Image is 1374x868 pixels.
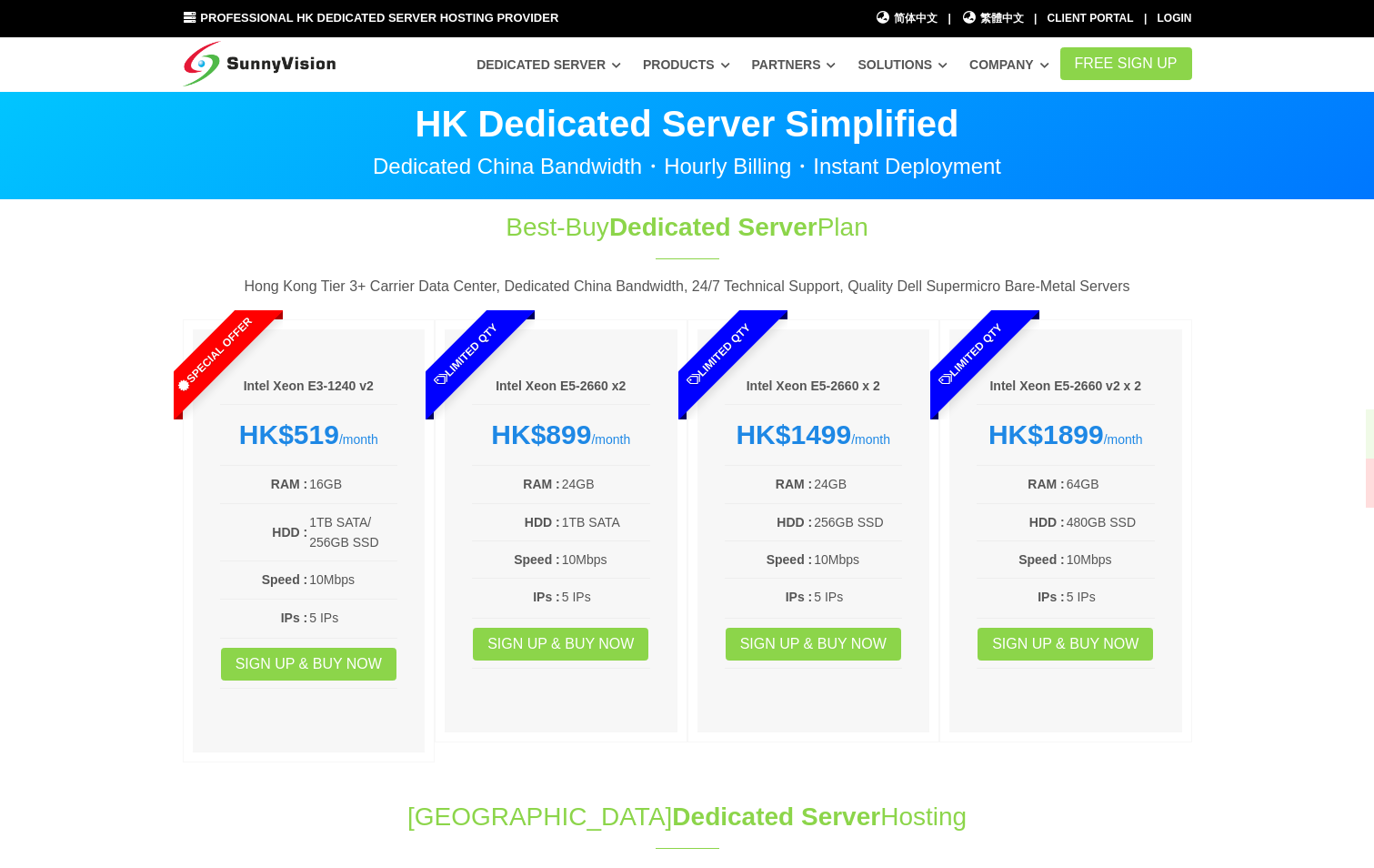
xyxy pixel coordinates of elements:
[220,378,398,396] h6: Intel Xeon E3-1240 v2
[1144,10,1147,27] li: |
[777,515,812,530] b: HDD :
[281,611,308,625] b: IPs :
[472,419,650,451] div: /month
[525,515,560,530] b: HDD :
[786,590,813,604] b: IPs :
[978,628,1153,661] a: Sign up & Buy Now
[308,511,397,554] td: 1TB SATA/ 256GB SSD
[813,549,902,570] td: 10Mbps
[1158,12,1192,25] a: Login
[523,477,559,491] b: RAM :
[308,569,397,590] td: 10Mbps
[977,378,1155,396] h6: Intel Xeon E5-2660 v2 x 2
[813,586,902,608] td: 5 IPs
[1066,511,1155,533] td: 480GB SSD
[1060,47,1192,80] a: FREE Sign Up
[813,473,902,495] td: 24GB
[609,213,817,241] span: Dedicated Server
[239,419,339,449] strong: HK$519
[221,648,396,681] a: Sign up & Buy Now
[642,278,795,431] span: Limited Qty
[491,419,591,449] strong: HK$899
[1028,477,1064,491] b: RAM :
[308,473,397,495] td: 16GB
[472,378,650,396] h6: Intel Xeon E5-2660 x2
[1029,515,1065,530] b: HDD :
[183,799,1192,834] h1: [GEOGRAPHIC_DATA] Hosting
[725,378,903,396] h6: Intel Xeon E5-2660 x 2
[183,275,1192,298] p: Hong Kong Tier 3+ Carrier Data Center, Dedicated China Bandwidth, 24/7 Technical Support, Quality...
[857,48,948,81] a: Solutions
[272,525,307,540] b: HDD :
[752,48,837,81] a: Partners
[1018,552,1065,567] b: Speed :
[736,419,851,449] strong: HK$1499
[137,278,290,431] span: Special Offer
[895,278,1048,431] span: Limited Qty
[948,10,950,27] li: |
[988,419,1104,449] strong: HK$1899
[767,552,813,567] b: Speed :
[1066,586,1155,608] td: 5 IPs
[643,48,730,81] a: Products
[390,278,543,431] span: Limited Qty
[473,628,648,661] a: Sign up & Buy Now
[514,552,560,567] b: Speed :
[1066,549,1155,570] td: 10Mbps
[725,419,903,451] div: /month
[476,48,621,81] a: Dedicated Server
[200,11,558,25] span: Professional HK Dedicated Server Hosting Provider
[183,106,1192,142] p: HK Dedicated Server Simplified
[561,473,650,495] td: 24GB
[561,586,650,608] td: 5 IPs
[271,477,307,491] b: RAM :
[1066,473,1155,495] td: 64GB
[533,590,560,604] b: IPs :
[1038,590,1065,604] b: IPs :
[183,156,1192,177] p: Dedicated China Bandwidth・Hourly Billing・Instant Deployment
[561,549,650,570] td: 10Mbps
[561,511,650,533] td: 1TB SATA
[969,48,1049,81] a: Company
[813,511,902,533] td: 256GB SSD
[672,802,880,831] span: Dedicated Server
[1048,12,1134,25] a: Client Portal
[961,10,1024,27] a: 繁體中文
[776,477,812,491] b: RAM :
[1034,10,1037,27] li: |
[876,10,938,27] a: 简体中文
[220,419,398,451] div: /month
[385,209,990,245] h1: Best-Buy Plan
[726,628,901,661] a: Sign up & Buy Now
[262,572,308,587] b: Speed :
[308,607,397,629] td: 5 IPs
[977,419,1155,451] div: /month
